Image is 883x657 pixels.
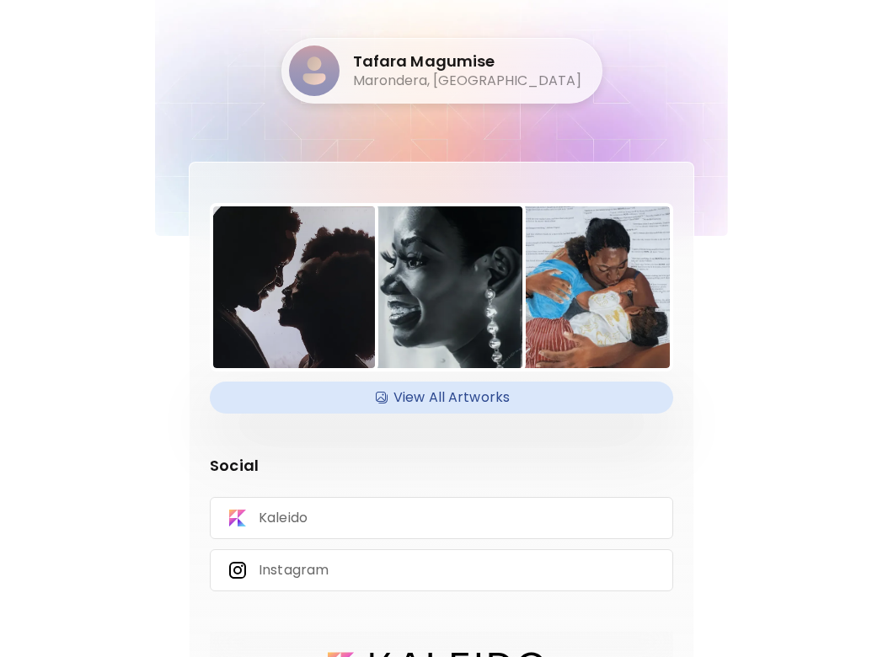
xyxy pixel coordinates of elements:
[353,51,581,72] h4: Tafara Magumise
[289,45,581,96] div: Tafara MagumiseMarondera, [GEOGRAPHIC_DATA]
[213,206,375,368] img: https://cdn.kaleido.art/CDN/Artwork/122953/Thumbnail/large.webp?updated=550190
[508,206,670,368] img: https://cdn.kaleido.art/CDN/Artwork/122951/Thumbnail/medium.webp?updated=550194
[227,508,248,528] img: Kaleido
[259,561,329,580] p: Instagram
[353,72,581,90] h5: Marondera, [GEOGRAPHIC_DATA]
[373,385,390,410] img: Available
[210,454,673,477] p: Social
[259,509,308,527] p: Kaleido
[220,385,663,410] h4: View All Artworks
[361,206,522,368] img: https://cdn.kaleido.art/CDN/Artwork/122952/Thumbnail/medium.webp?updated=550186
[210,382,673,414] div: AvailableView All Artworks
